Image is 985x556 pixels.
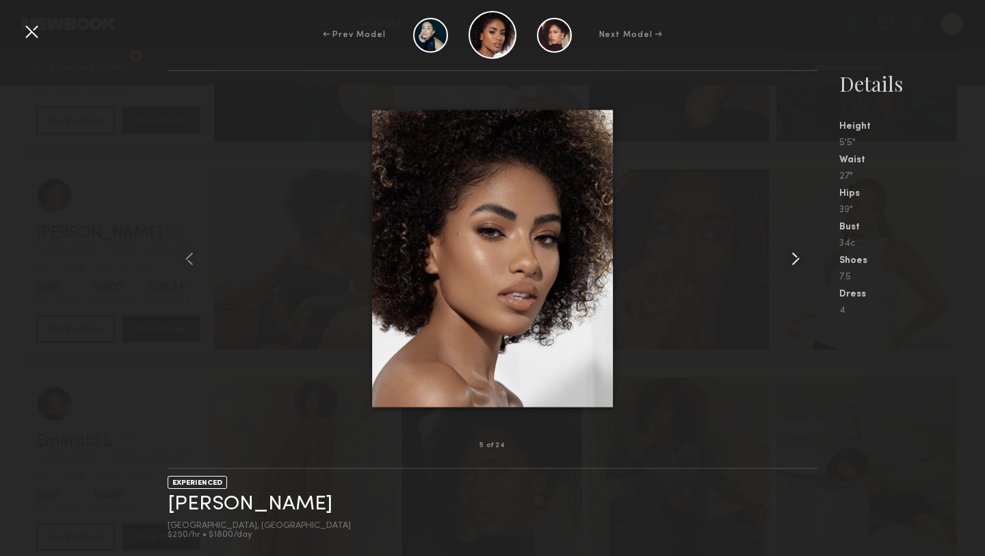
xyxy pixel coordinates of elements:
[839,223,985,232] div: Bust
[839,256,985,266] div: Shoes
[839,306,985,316] div: 4
[480,442,505,449] div: 5 of 24
[839,290,985,299] div: Dress
[839,172,985,181] div: 27"
[839,205,985,215] div: 39"
[323,29,386,41] div: ← Prev Model
[839,273,985,282] div: 7.5
[839,70,985,97] div: Details
[168,476,227,489] div: EXPERIENCED
[839,138,985,148] div: 5'5"
[839,155,985,165] div: Waist
[168,522,351,531] div: [GEOGRAPHIC_DATA], [GEOGRAPHIC_DATA]
[839,239,985,249] div: 34c
[599,29,663,41] div: Next Model →
[168,494,332,515] a: [PERSON_NAME]
[839,189,985,199] div: Hips
[168,531,351,540] div: $250/hr • $1800/day
[839,122,985,131] div: Height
